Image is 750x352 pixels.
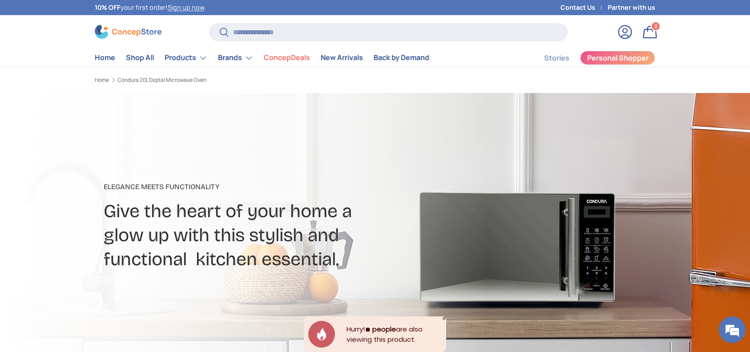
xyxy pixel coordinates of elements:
a: Brands [218,49,253,67]
nav: Breadcrumbs [95,76,392,84]
nav: Secondary [523,49,655,67]
img: ConcepStore [95,25,161,39]
a: Home [95,49,115,66]
a: Products [165,49,207,67]
summary: Brands [213,49,258,67]
nav: Primary [95,49,429,67]
a: Back by Demand [374,49,429,66]
a: Contact Us [560,3,608,12]
h2: Give the heart of your home a glow up with this stylish and functional kitchen essential. [104,199,445,271]
span: 2 [654,23,657,29]
summary: Products [159,49,213,67]
div: Close [442,316,446,321]
a: ConcepDeals [264,49,310,66]
a: Shop All [126,49,154,66]
span: Personal Shopper [587,54,649,61]
a: Home [95,77,109,83]
a: Sign up now [168,3,204,12]
p: your first order! . [95,3,206,12]
a: Condura 20L Digital Microwave Oven [117,77,206,83]
a: New Arrivals [321,49,363,66]
a: Partner with us [608,3,655,12]
strong: 10% OFF [95,3,121,12]
p: Elegance meets functionality [104,182,445,192]
a: Personal Shopper [580,51,655,65]
a: Stories [544,49,569,67]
